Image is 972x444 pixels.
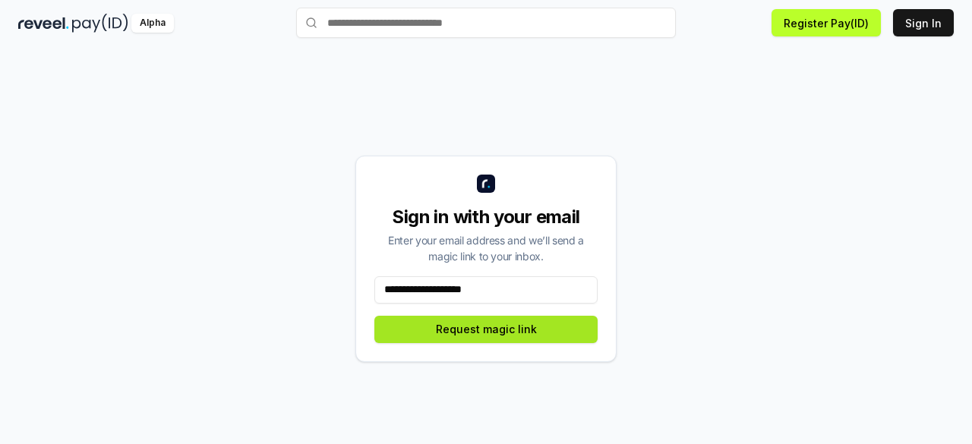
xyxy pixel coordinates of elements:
[374,232,598,264] div: Enter your email address and we’ll send a magic link to your inbox.
[18,14,69,33] img: reveel_dark
[374,205,598,229] div: Sign in with your email
[477,175,495,193] img: logo_small
[131,14,174,33] div: Alpha
[72,14,128,33] img: pay_id
[772,9,881,36] button: Register Pay(ID)
[374,316,598,343] button: Request magic link
[893,9,954,36] button: Sign In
